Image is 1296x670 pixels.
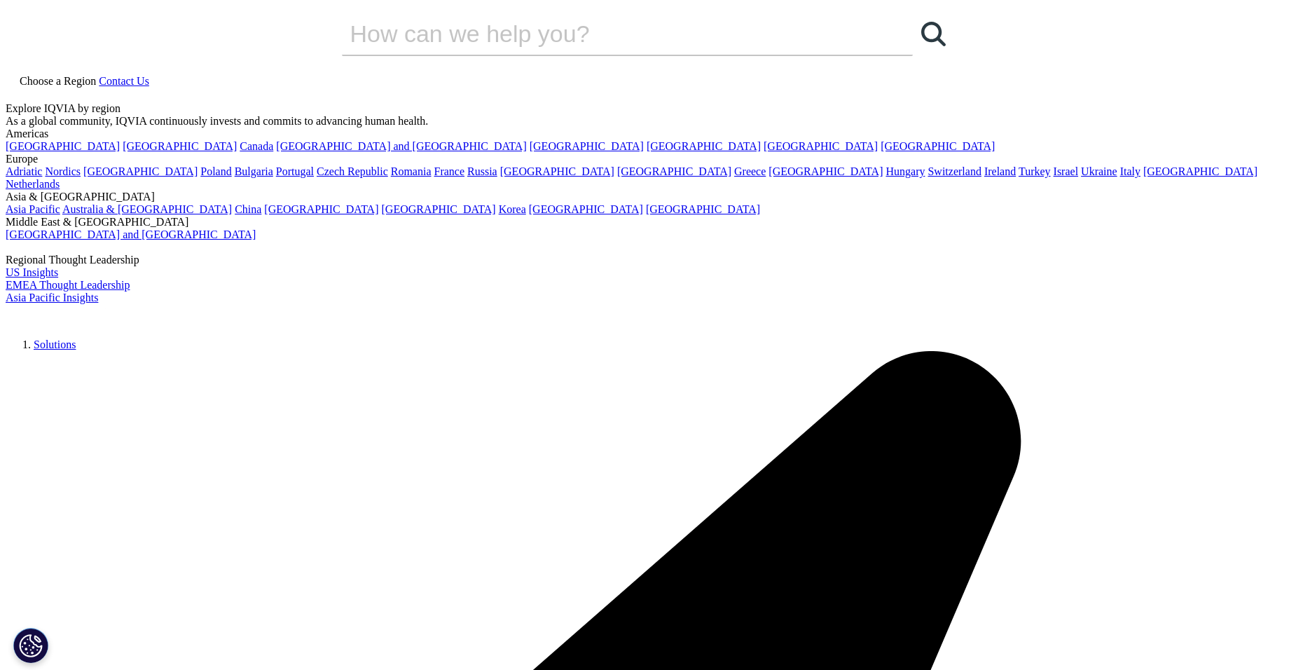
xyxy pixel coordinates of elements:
a: EMEA Thought Leadership [6,279,130,291]
a: [GEOGRAPHIC_DATA] [530,140,644,152]
div: Europe [6,153,1290,165]
a: Asia Pacific Insights [6,292,98,303]
a: Australia & [GEOGRAPHIC_DATA] [62,203,232,215]
a: [GEOGRAPHIC_DATA] [6,140,120,152]
a: [GEOGRAPHIC_DATA] [768,165,883,177]
a: Ireland [984,165,1016,177]
a: Hungary [885,165,925,177]
a: Netherlands [6,178,60,190]
div: Middle East & [GEOGRAPHIC_DATA] [6,216,1290,228]
img: IQVIA Healthcare Information Technology and Pharma Clinical Research Company [6,304,118,324]
a: Italy [1120,165,1140,177]
a: Poland [200,165,231,177]
a: Bulgaria [235,165,273,177]
a: Search [913,13,955,55]
input: Search [342,13,873,55]
a: Czech Republic [317,165,388,177]
a: France [434,165,465,177]
a: US Insights [6,266,58,278]
a: [GEOGRAPHIC_DATA] [647,140,761,152]
a: Switzerland [928,165,981,177]
a: Canada [240,140,273,152]
a: Korea [499,203,526,215]
a: [GEOGRAPHIC_DATA] [529,203,643,215]
a: Romania [391,165,432,177]
a: [GEOGRAPHIC_DATA] [617,165,731,177]
a: [GEOGRAPHIC_DATA] [382,203,496,215]
div: Explore IQVIA by region [6,102,1290,115]
a: China [235,203,261,215]
a: [GEOGRAPHIC_DATA] [764,140,878,152]
a: Asia Pacific [6,203,60,215]
a: [GEOGRAPHIC_DATA] [881,140,995,152]
svg: Search [921,22,946,46]
a: Portugal [276,165,314,177]
div: Regional Thought Leadership [6,254,1290,266]
a: [GEOGRAPHIC_DATA] and [GEOGRAPHIC_DATA] [6,228,256,240]
a: [GEOGRAPHIC_DATA] [264,203,378,215]
a: Turkey [1019,165,1051,177]
button: Configuración de cookies [13,628,48,663]
a: Greece [734,165,766,177]
a: [GEOGRAPHIC_DATA] and [GEOGRAPHIC_DATA] [276,140,526,152]
a: Ukraine [1081,165,1117,177]
a: [GEOGRAPHIC_DATA] [83,165,198,177]
div: As a global community, IQVIA continuously invests and commits to advancing human health. [6,115,1290,128]
a: [GEOGRAPHIC_DATA] [123,140,237,152]
a: Russia [467,165,497,177]
a: [GEOGRAPHIC_DATA] [1143,165,1257,177]
a: Adriatic [6,165,42,177]
span: Choose a Region [20,75,96,87]
a: Nordics [45,165,81,177]
div: Asia & [GEOGRAPHIC_DATA] [6,191,1290,203]
a: Israel [1054,165,1079,177]
div: Americas [6,128,1290,140]
a: Solutions [34,339,76,350]
a: [GEOGRAPHIC_DATA] [646,203,760,215]
a: Contact Us [99,75,149,87]
a: [GEOGRAPHIC_DATA] [500,165,614,177]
